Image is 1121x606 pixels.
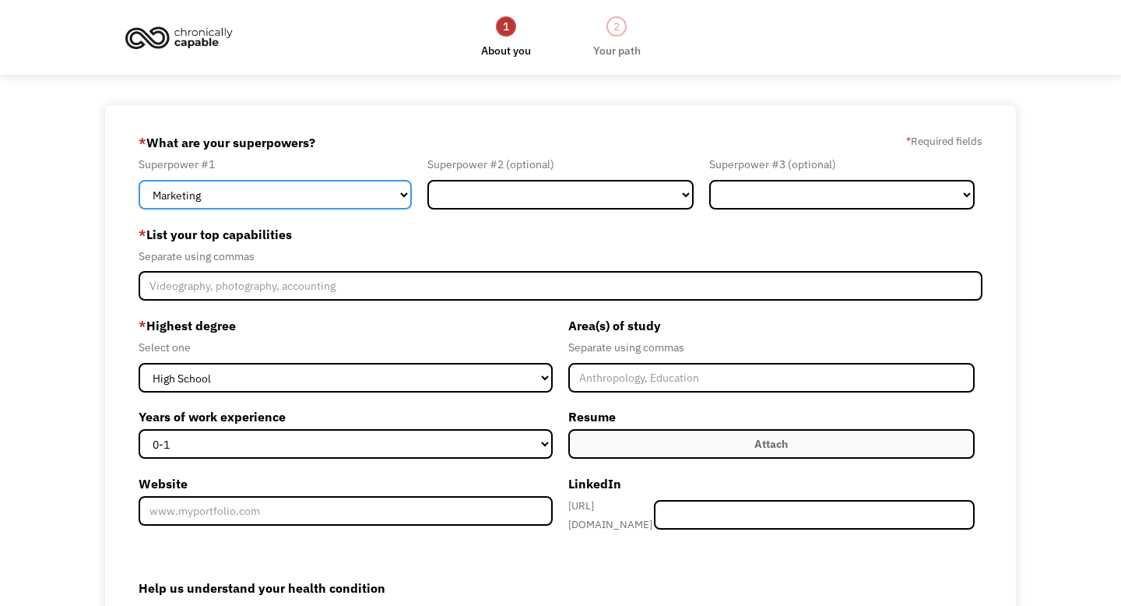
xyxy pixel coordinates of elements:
div: Superpower #2 (optional) [427,155,693,174]
div: Superpower #1 [139,155,412,174]
label: Help us understand your health condition [139,576,982,601]
img: Chronically Capable logo [121,20,237,55]
label: Attach [568,429,975,459]
input: www.myportfolio.com [139,496,553,526]
div: Attach [754,435,788,453]
label: Required fields [906,132,982,150]
div: 2 [606,16,627,37]
label: List your top capabilities [139,222,982,247]
div: Separate using commas [568,338,975,357]
div: Superpower #3 (optional) [709,155,975,174]
input: Videography, photography, accounting [139,271,982,301]
label: Years of work experience [139,404,553,429]
div: Separate using commas [139,247,982,266]
a: 2Your path [593,15,641,60]
div: 1 [496,16,516,37]
div: Select one [139,338,553,357]
label: Website [139,471,553,496]
label: LinkedIn [568,471,975,496]
div: [URL][DOMAIN_NAME] [568,496,654,534]
label: What are your superpowers? [139,130,315,155]
div: About you [481,41,531,60]
div: Your path [593,41,641,60]
a: 1About you [481,15,531,60]
input: Anthropology, Education [568,363,975,393]
label: Highest degree [139,313,553,338]
label: Area(s) of study [568,313,975,338]
label: Resume [568,404,975,429]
